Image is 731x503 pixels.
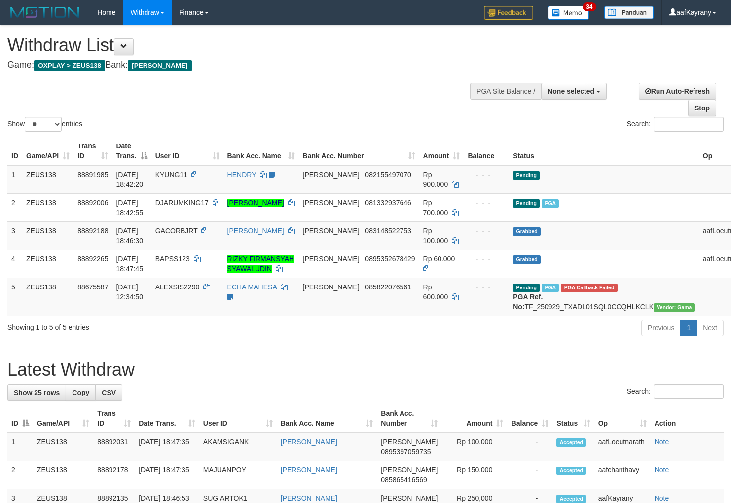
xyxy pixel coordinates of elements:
span: [PERSON_NAME] [381,466,438,474]
b: PGA Ref. No: [513,293,543,311]
span: GACORBJRT [155,227,198,235]
div: - - - [468,170,505,180]
td: ZEUS138 [22,193,73,221]
span: Show 25 rows [14,389,60,396]
a: Note [655,438,669,446]
td: 1 [7,432,33,461]
span: [PERSON_NAME] [303,227,360,235]
a: [PERSON_NAME] [227,227,284,235]
td: MAJUANPOY [199,461,277,489]
div: - - - [468,282,505,292]
a: Copy [66,384,96,401]
span: [PERSON_NAME] [381,494,438,502]
span: Grabbed [513,255,541,264]
button: None selected [541,83,607,100]
span: Copy 082155497070 to clipboard [365,171,411,179]
span: Rp 100.000 [423,227,448,245]
span: Copy [72,389,89,396]
a: [PERSON_NAME] [281,438,337,446]
td: 88892031 [93,432,135,461]
span: [DATE] 18:42:20 [116,171,143,188]
td: ZEUS138 [22,165,73,194]
th: Game/API: activate to sort column ascending [33,404,93,432]
a: 1 [680,320,697,336]
a: [PERSON_NAME] [281,494,337,502]
span: 88892006 [77,199,108,207]
span: [PERSON_NAME] [381,438,438,446]
th: User ID: activate to sort column ascending [199,404,277,432]
a: Previous [641,320,681,336]
td: 3 [7,221,22,250]
span: Rp 600.000 [423,283,448,301]
label: Search: [627,117,724,132]
span: 88675587 [77,283,108,291]
div: PGA Site Balance / [470,83,541,100]
span: DJARUMKING17 [155,199,209,207]
span: Copy 083148522753 to clipboard [365,227,411,235]
div: - - - [468,254,505,264]
td: ZEUS138 [22,278,73,316]
span: ALEXSIS2290 [155,283,200,291]
input: Search: [654,384,724,399]
th: Bank Acc. Number: activate to sort column ascending [299,137,419,165]
a: ECHA MAHESA [227,283,277,291]
a: [PERSON_NAME] [227,199,284,207]
span: [PERSON_NAME] [303,199,360,207]
span: [DATE] 18:47:45 [116,255,143,273]
td: ZEUS138 [33,432,93,461]
span: Accepted [556,467,586,475]
a: HENDRY [227,171,256,179]
div: - - - [468,226,505,236]
span: 34 [583,2,596,11]
span: Copy 0895352678429 to clipboard [365,255,415,263]
th: Date Trans.: activate to sort column ascending [135,404,199,432]
span: [PERSON_NAME] [303,171,360,179]
td: 1 [7,165,22,194]
span: Copy 085822076561 to clipboard [365,283,411,291]
span: Pending [513,284,540,292]
h4: Game: Bank: [7,60,477,70]
td: Rp 100,000 [441,432,507,461]
span: Rp 60.000 [423,255,455,263]
select: Showentries [25,117,62,132]
td: - [507,432,552,461]
th: ID: activate to sort column descending [7,404,33,432]
th: Date Trans.: activate to sort column descending [112,137,151,165]
h1: Latest Withdraw [7,360,724,380]
a: Note [655,466,669,474]
span: Rp 700.000 [423,199,448,216]
span: [DATE] 18:42:55 [116,199,143,216]
span: Accepted [556,438,586,447]
th: Bank Acc. Name: activate to sort column ascending [277,404,377,432]
span: PGA Error [561,284,617,292]
td: - [507,461,552,489]
img: MOTION_logo.png [7,5,82,20]
th: Amount: activate to sort column ascending [419,137,464,165]
label: Search: [627,384,724,399]
td: Rp 150,000 [441,461,507,489]
a: Note [655,494,669,502]
h1: Withdraw List [7,36,477,55]
td: TF_250929_TXADL01SQL0CCQHLKCLK [509,278,699,316]
a: RIZKY FIRMANSYAH SYAWALUDIN [227,255,294,273]
td: 88892178 [93,461,135,489]
span: [DATE] 12:34:50 [116,283,143,301]
span: [PERSON_NAME] [303,255,360,263]
img: Feedback.jpg [484,6,533,20]
a: Show 25 rows [7,384,66,401]
th: Game/API: activate to sort column ascending [22,137,73,165]
th: ID [7,137,22,165]
span: 88891985 [77,171,108,179]
span: Pending [513,199,540,208]
span: Rp 900.000 [423,171,448,188]
th: Status: activate to sort column ascending [552,404,594,432]
td: ZEUS138 [22,221,73,250]
td: [DATE] 18:47:35 [135,432,199,461]
a: Stop [688,100,716,116]
span: [DATE] 18:46:30 [116,227,143,245]
td: 4 [7,250,22,278]
th: Balance [464,137,509,165]
span: [PERSON_NAME] [303,283,360,291]
td: 2 [7,461,33,489]
span: Marked by aafpengsreynich [542,284,559,292]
